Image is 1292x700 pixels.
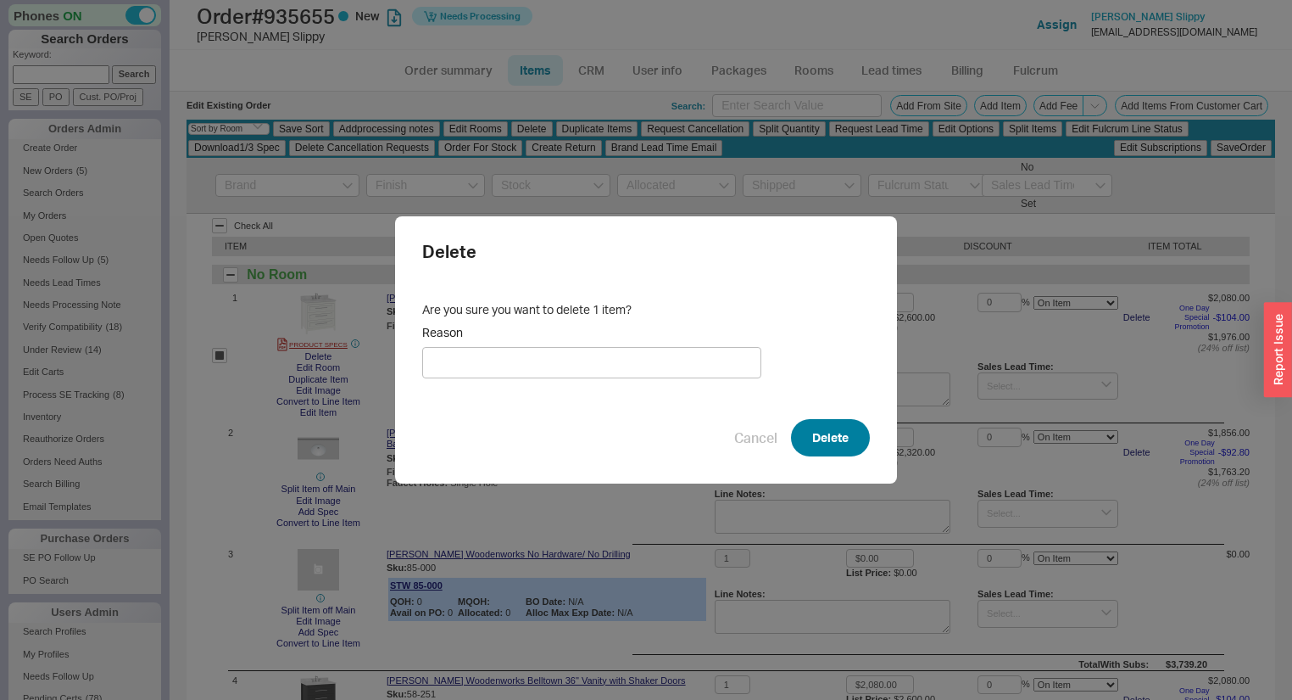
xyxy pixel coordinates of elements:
button: Delete [791,419,870,456]
input: Reason [422,347,761,378]
span: Reason [422,325,761,340]
span: Delete [812,428,849,448]
div: Are you sure you want to delete 1 item? [422,301,870,378]
h2: Delete [422,244,870,260]
button: Cancel [734,428,777,447]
